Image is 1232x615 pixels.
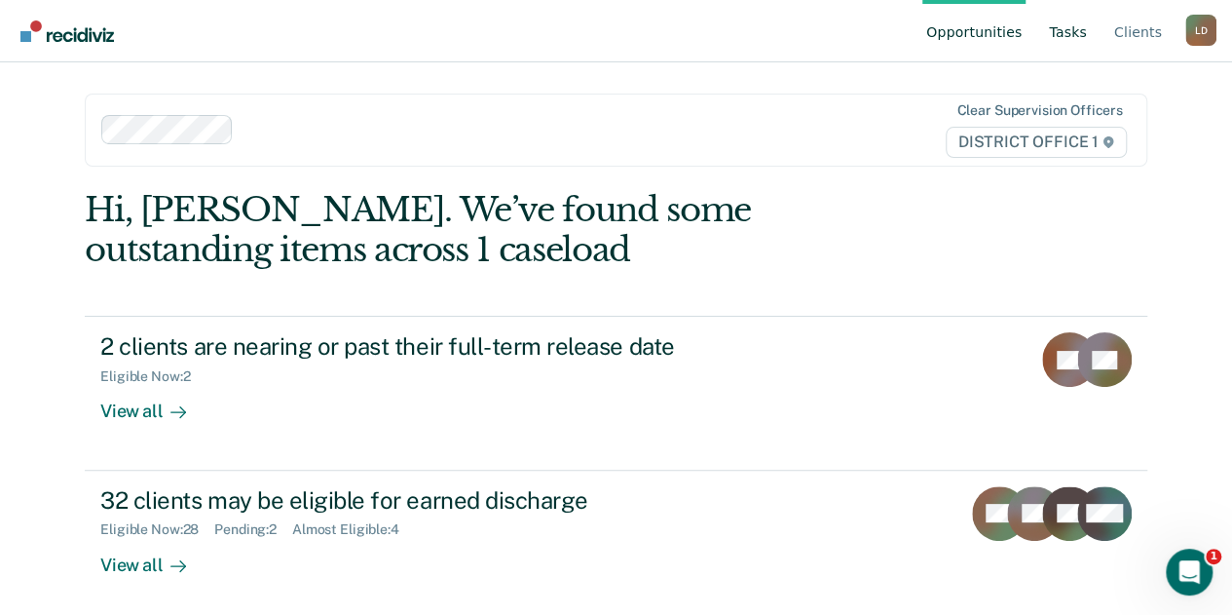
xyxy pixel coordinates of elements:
div: Almost Eligible : 4 [292,521,415,538]
a: 2 clients are nearing or past their full-term release dateEligible Now:2View all [85,316,1147,470]
iframe: Intercom live chat [1166,549,1213,596]
button: Profile dropdown button [1185,15,1216,46]
div: Hi, [PERSON_NAME]. We’ve found some outstanding items across 1 caseload [85,190,934,270]
div: Pending : 2 [214,521,292,538]
div: 32 clients may be eligible for earned discharge [100,486,784,515]
div: View all [100,538,209,576]
div: View all [100,385,209,423]
span: 1 [1206,549,1221,564]
div: L D [1185,15,1216,46]
div: Eligible Now : 28 [100,521,214,538]
div: Clear supervision officers [956,102,1122,119]
img: Recidiviz [20,20,114,42]
div: Eligible Now : 2 [100,368,205,385]
div: 2 clients are nearing or past their full-term release date [100,332,784,361]
span: DISTRICT OFFICE 1 [946,127,1127,158]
